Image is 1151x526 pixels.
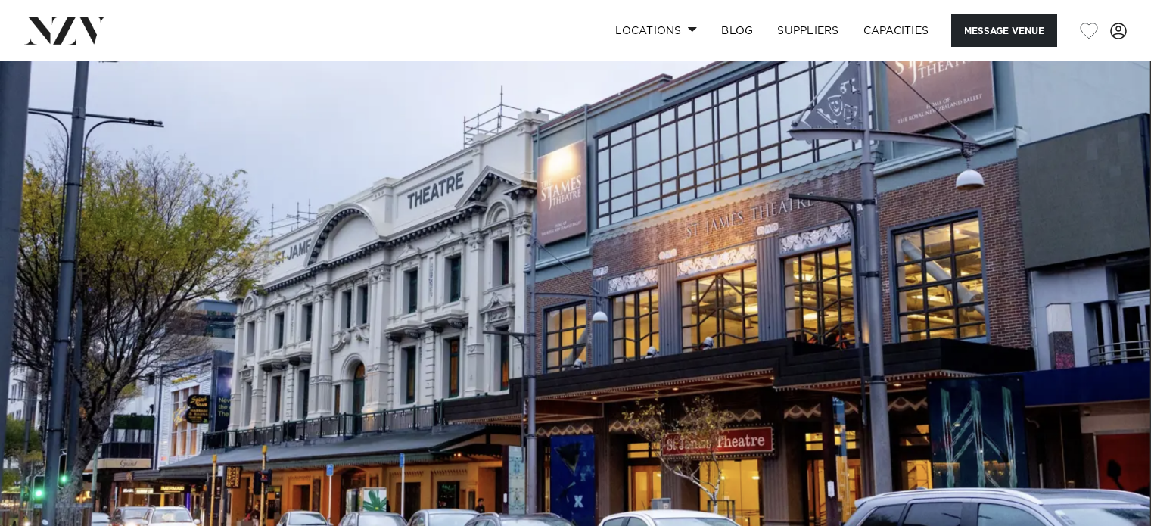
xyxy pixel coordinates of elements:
[765,14,851,47] a: SUPPLIERS
[24,17,107,44] img: nzv-logo.png
[951,14,1057,47] button: Message Venue
[709,14,765,47] a: BLOG
[851,14,941,47] a: Capacities
[603,14,709,47] a: Locations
